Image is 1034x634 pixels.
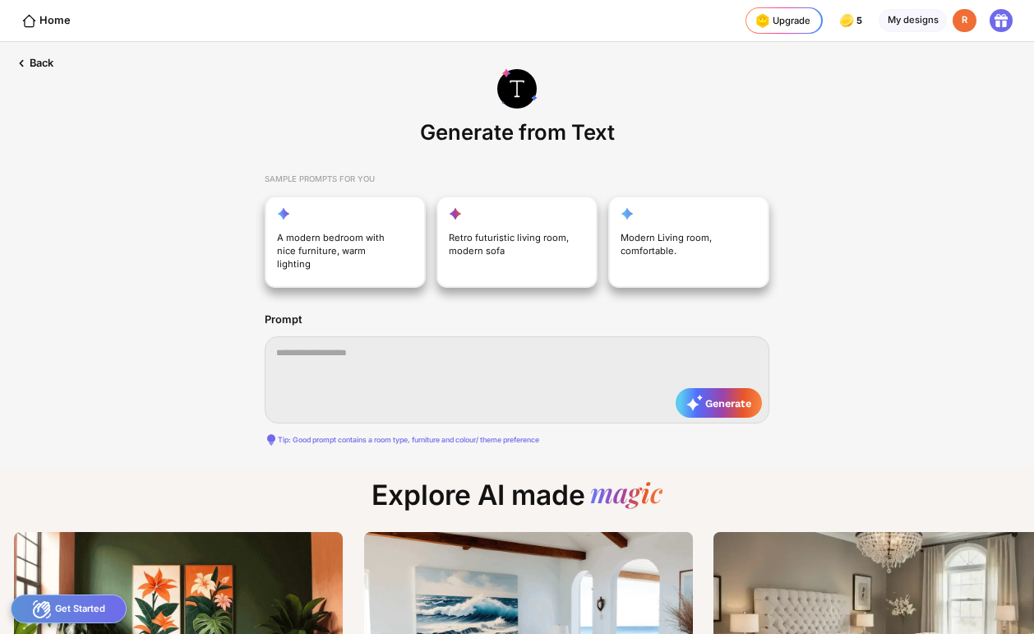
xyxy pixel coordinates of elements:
[621,231,744,262] div: Modern Living room, comfortable.
[265,314,302,326] div: Prompt
[277,231,400,275] div: A modern bedroom with nice furniture, warm lighting
[449,231,572,262] div: Retro futuristic living room, modern sofa
[590,479,662,511] div: magic
[449,207,462,220] img: fill-up-your-space-star-icon.svg
[856,16,866,26] span: 5
[752,10,773,31] img: upgrade-nav-btn-icon.gif
[21,13,71,29] div: Home
[361,479,673,522] div: Explore AI made
[752,10,811,31] div: Upgrade
[953,9,976,33] div: R
[11,595,127,623] div: Get Started
[265,433,769,447] div: Tip: Good prompt contains a room type, furniture and colour/ theme preference
[686,395,751,411] span: Generate
[414,117,620,154] div: Generate from Text
[879,9,947,33] div: My designs
[277,207,290,220] img: reimagine-star-icon.svg
[265,164,769,195] div: SAMPLE PROMPTS FOR YOU
[497,68,538,109] img: generate-from-text-icon.svg
[621,207,634,220] img: customization-star-icon.svg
